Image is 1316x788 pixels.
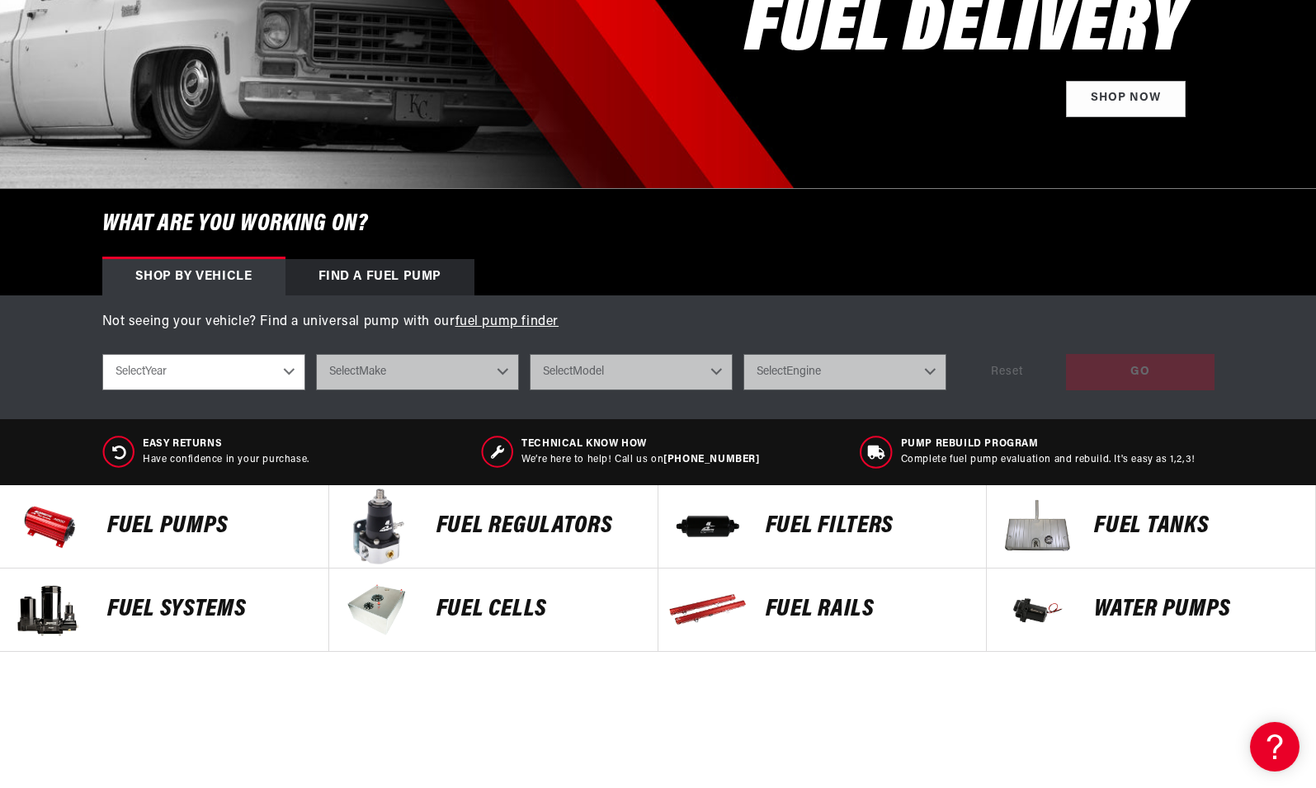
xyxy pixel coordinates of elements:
[521,437,759,451] span: Technical Know How
[329,569,658,652] a: FUEL Cells FUEL Cells
[901,437,1196,451] span: Pump Rebuild program
[337,485,420,568] img: FUEL REGULATORS
[143,437,309,451] span: Easy Returns
[436,597,641,622] p: FUEL Cells
[8,569,91,651] img: Fuel Systems
[995,569,1078,651] img: Water Pumps
[667,569,749,651] img: FUEL Rails
[455,315,559,328] a: fuel pump finder
[667,485,749,568] img: FUEL FILTERS
[987,569,1316,652] a: Water Pumps Water Pumps
[143,453,309,467] p: Have confidence in your purchase.
[995,485,1078,568] img: Fuel Tanks
[766,597,970,622] p: FUEL Rails
[102,312,1215,333] p: Not seeing your vehicle? Find a universal pump with our
[436,514,641,539] p: FUEL REGULATORS
[329,485,658,569] a: FUEL REGULATORS FUEL REGULATORS
[987,485,1316,569] a: Fuel Tanks Fuel Tanks
[658,485,988,569] a: FUEL FILTERS FUEL FILTERS
[8,485,91,568] img: Fuel Pumps
[107,597,312,622] p: Fuel Systems
[1066,81,1186,118] a: Shop Now
[1094,597,1299,622] p: Water Pumps
[107,514,312,539] p: Fuel Pumps
[530,354,733,390] select: Model
[901,453,1196,467] p: Complete fuel pump evaluation and rebuild. It's easy as 1,2,3!
[102,354,305,390] select: Year
[316,354,519,390] select: Make
[1094,514,1299,539] p: Fuel Tanks
[521,453,759,467] p: We’re here to help! Call us on
[102,259,285,295] div: Shop by vehicle
[743,354,946,390] select: Engine
[766,514,970,539] p: FUEL FILTERS
[337,569,420,651] img: FUEL Cells
[663,455,759,465] a: [PHONE_NUMBER]
[285,259,475,295] div: Find a Fuel Pump
[658,569,988,652] a: FUEL Rails FUEL Rails
[61,189,1256,259] h6: What are you working on?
